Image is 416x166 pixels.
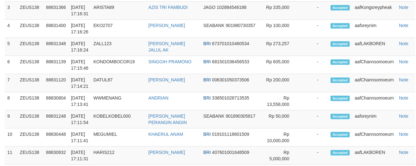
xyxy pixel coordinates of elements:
td: - [299,74,328,92]
td: - [299,2,328,20]
td: aafChannsomoeurn [352,56,397,74]
span: BRI [204,41,211,46]
td: 88831348 [44,38,68,56]
td: ZEUS138 [17,74,43,92]
td: Rp 5,000,000 [262,147,299,165]
td: Rp 273,257 [262,38,299,56]
span: Accepted [331,5,350,10]
span: 901890305817 [226,114,255,119]
td: - [299,128,328,147]
td: 88831248 [44,110,68,128]
span: 407601001648509 [212,150,249,155]
td: EKO2707 [91,20,146,38]
td: WWMENANG [91,92,146,110]
td: 5 [5,38,17,56]
span: BRI [204,59,211,64]
td: [DATE] 17:11:54 [68,110,91,128]
td: KOBELKOBEL000 [91,110,146,128]
span: 102884546188 [217,5,247,10]
td: 4 [5,20,17,38]
td: ZEUS138 [17,128,43,147]
td: [DATE] 17:13:41 [68,92,91,110]
td: 88831366 [44,2,68,20]
td: aafsreynim [352,20,397,38]
a: Note [399,150,409,155]
span: 673701010460534 [212,41,249,46]
td: MEGUMIEL [91,128,146,147]
span: Accepted [331,41,350,47]
td: 88831139 [44,56,68,74]
td: 88831120 [44,74,68,92]
td: Rp 335,000 [262,2,299,20]
span: BRI [204,77,211,82]
span: SEABANK [204,114,225,119]
a: Note [399,132,409,137]
td: aafChannsomoeurn [352,92,397,110]
td: [DATE] 17:16:31 [68,2,91,20]
td: [DATE] 17:11:41 [68,128,91,147]
a: [PERSON_NAME] [148,77,185,82]
td: ZALL123 [91,38,146,56]
a: Note [399,5,409,10]
td: aafLAKBOREN [352,38,397,56]
a: [PERSON_NAME] JALUL AK [148,41,185,52]
td: 88831400 [44,20,68,38]
a: AZIS TRI FAMBUDI [148,5,188,10]
td: KONDOMBOCOR19 [91,56,146,74]
td: 7 [5,74,17,92]
span: 681501036456533 [212,59,249,64]
td: - [299,20,328,38]
span: Accepted [331,23,350,29]
td: [DATE] 17:11:31 [68,147,91,165]
td: Rp 605,000 [262,56,299,74]
a: [PERSON_NAME] PERANGIN ANGIN [148,114,187,125]
td: aafLAKBOREN [352,147,397,165]
td: Rp 50,000 [262,110,299,128]
td: - [299,56,328,74]
td: Rp 10,000,000 [262,128,299,147]
td: Rp 100,000 [262,20,299,38]
td: 6 [5,56,17,74]
td: 8 [5,92,17,110]
td: - [299,110,328,128]
span: Accepted [331,78,350,83]
a: Note [399,95,409,100]
td: aafChannsomoeurn [352,128,397,147]
td: ZEUS138 [17,20,43,38]
td: 10 [5,128,17,147]
a: Note [399,114,409,119]
span: Accepted [331,150,350,156]
td: [DATE] 17:15:46 [68,56,91,74]
td: [DATE] 17:16:24 [68,38,91,56]
span: BRI [204,132,211,137]
td: aafChannsomoeurn [352,74,397,92]
span: JAGO [204,5,216,10]
span: 006301050373506 [212,77,249,82]
td: [DATE] 17:16:26 [68,20,91,38]
td: ZEUS138 [17,2,43,20]
a: Note [399,41,409,46]
span: Accepted [331,114,350,119]
td: Rp 200,000 [262,74,299,92]
td: ZEUS138 [17,147,43,165]
td: - [299,147,328,165]
span: Accepted [331,59,350,65]
td: Rp 13,558,000 [262,92,299,110]
span: BRI [204,150,211,155]
span: 338501028713535 [212,95,249,100]
td: 9 [5,110,17,128]
a: SINGGIH PRAMONO [148,59,191,64]
a: ANDRIAN [148,95,169,100]
td: ARISTA89 [91,2,146,20]
td: ZEUS138 [17,110,43,128]
td: 11 [5,147,17,165]
span: 901980730357 [226,23,255,28]
td: 88830804 [44,92,68,110]
td: aafKongsreypheak [352,2,397,20]
td: ZEUS138 [17,92,43,110]
td: - [299,38,328,56]
td: 88830448 [44,128,68,147]
a: [PERSON_NAME] [148,150,185,155]
a: Note [399,59,409,64]
td: [DATE] 17:14:21 [68,74,91,92]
